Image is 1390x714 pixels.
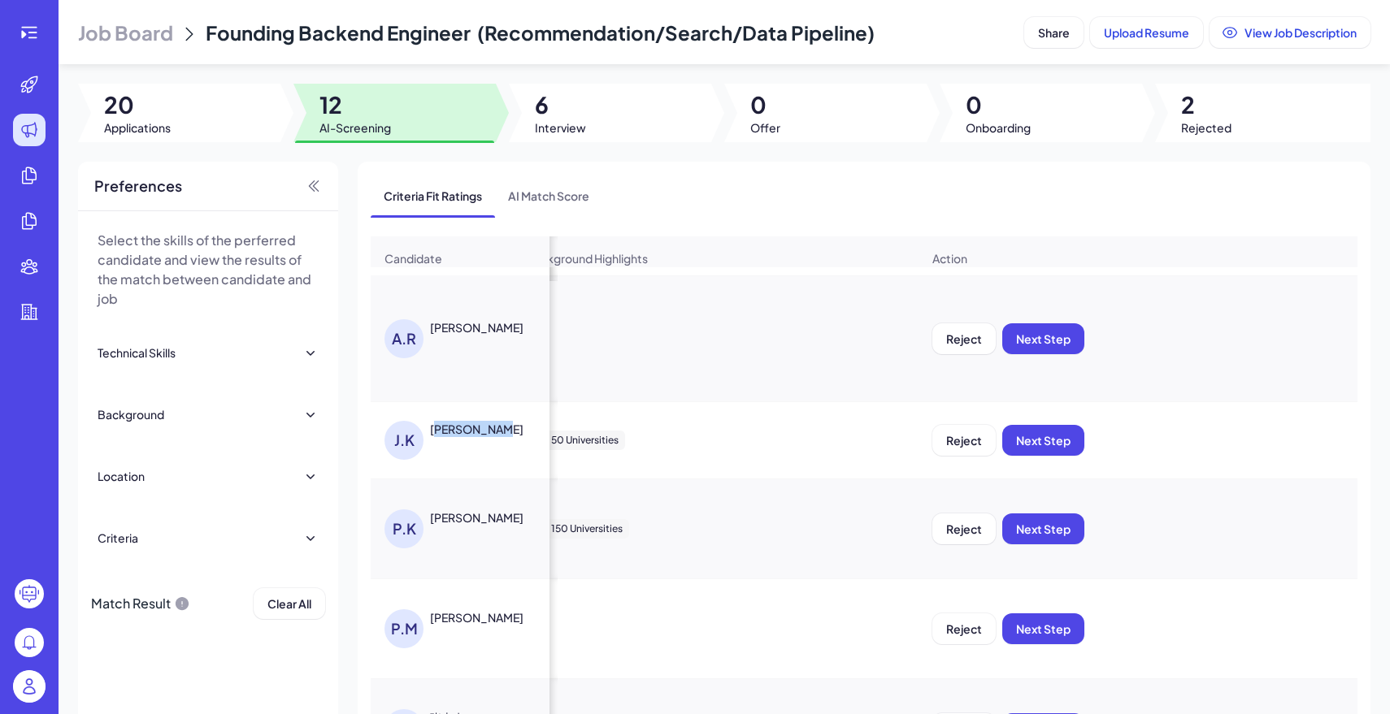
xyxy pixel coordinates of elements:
div: Top 50 Universities [526,431,625,450]
span: Applications [104,119,171,136]
span: 0 [966,90,1031,119]
img: user_logo.png [13,670,46,703]
span: Next Step [1016,521,1071,536]
span: Founding Backend Engineer (Recommendation/Search/Data Pipeline) [206,20,875,45]
span: Background Highlights [526,250,648,266]
span: Next Step [1016,621,1071,636]
span: Action [932,250,967,266]
div: J.K [384,421,424,460]
p: Select the skills of the perferred candidate and view the results of the match between candidate ... [98,231,319,309]
button: Next Step [1002,425,1084,456]
div: Jeffrey Kuo [430,421,523,437]
div: Match Result [91,588,190,619]
button: Reject [932,323,996,354]
span: 6 [535,90,586,119]
span: 2 [1181,90,1231,119]
span: Share [1038,25,1070,40]
span: Reject [946,433,982,448]
span: AI-Screening [319,119,391,136]
button: Next Step [1002,323,1084,354]
span: View Job Description [1244,25,1357,40]
div: Top 150 Universities [526,519,629,539]
button: Next Step [1002,513,1084,544]
div: Location [98,468,145,484]
button: Reject [932,613,996,644]
span: 20 [104,90,171,119]
span: Reject [946,621,982,636]
button: Reject [932,425,996,456]
div: Pavan Malapati [430,609,523,625]
span: Clear All [267,596,311,611]
div: Parth Khopkar [430,509,523,526]
div: Technical Skills [98,344,176,361]
button: Next Step [1002,613,1084,644]
span: Interview [535,119,586,136]
span: Onboarding [966,119,1031,136]
span: 0 [750,90,780,119]
button: Share [1024,17,1084,48]
div: Background [98,406,164,422]
div: Criteria [98,530,138,546]
button: Clear All [254,588,325,619]
span: Reject [946,331,982,346]
span: AI Match Score [495,175,602,217]
span: Next Step [1016,331,1071,346]
div: A.R [384,319,424,358]
button: Reject [932,513,996,544]
span: Candidate [384,250,442,266]
span: Reject [946,521,982,536]
div: P.K [384,509,424,548]
span: Criteria Fit Ratings [371,175,495,217]
span: Rejected [1181,119,1231,136]
span: Preferences [94,175,182,197]
div: Atharva Risbud [430,319,523,335]
span: Next Step [1016,433,1071,448]
div: P.M [384,609,424,648]
button: View Job Description [1210,17,1370,48]
span: Offer [750,119,780,136]
button: Upload Resume [1090,17,1203,48]
span: Job Board [78,19,173,45]
span: 12 [319,90,391,119]
span: Upload Resume [1104,25,1189,40]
